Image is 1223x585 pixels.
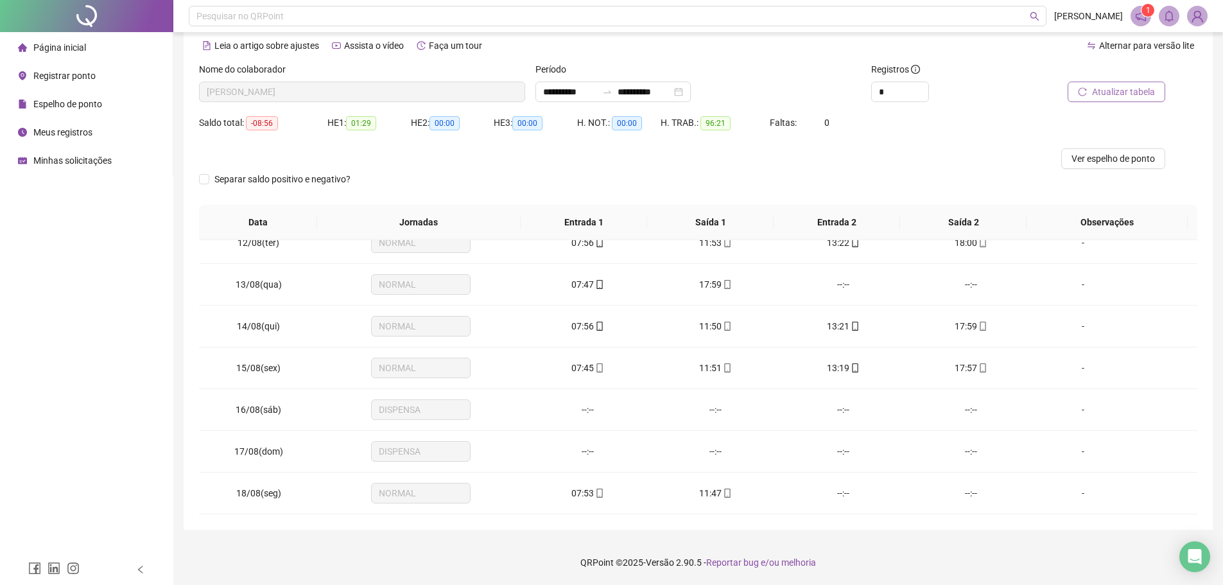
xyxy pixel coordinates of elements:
[48,562,60,575] span: linkedin
[577,116,661,130] div: H. NOT.:
[722,322,732,331] span: mobile
[1054,9,1123,23] span: [PERSON_NAME]
[700,116,731,130] span: 96:21
[1045,444,1121,458] div: -
[28,562,41,575] span: facebook
[207,82,517,101] span: ERICK FILIPE MANNRICH
[1135,10,1147,22] span: notification
[494,116,577,130] div: HE 3:
[379,484,463,503] span: NORMAL
[917,319,1025,333] div: 17:59
[173,540,1223,585] footer: QRPoint © 2025 - 2.90.5 -
[647,205,774,240] th: Saída 1
[602,87,612,97] span: to
[344,40,404,51] span: Assista o vídeo
[379,442,463,461] span: DISPENSA
[18,71,27,80] span: environment
[722,363,732,372] span: mobile
[1027,205,1188,240] th: Observações
[33,42,86,53] span: Página inicial
[849,363,860,372] span: mobile
[1068,82,1165,102] button: Atualizar tabela
[662,486,769,500] div: 11:47
[33,155,112,166] span: Minhas solicitações
[67,562,80,575] span: instagram
[534,236,641,250] div: 07:56
[594,489,604,498] span: mobile
[199,116,327,130] div: Saldo total:
[917,277,1025,292] div: --:--
[1045,277,1121,292] div: -
[214,40,319,51] span: Leia o artigo sobre ajustes
[977,363,987,372] span: mobile
[199,62,294,76] label: Nome do colaborador
[534,486,641,500] div: 07:53
[911,65,920,74] span: info-circle
[33,127,92,137] span: Meus registros
[1078,87,1087,96] span: reload
[662,444,769,458] div: --:--
[646,557,674,568] span: Versão
[1045,319,1121,333] div: -
[1141,4,1154,17] sup: 1
[1045,361,1121,375] div: -
[661,116,770,130] div: H. TRAB.:
[33,71,96,81] span: Registrar ponto
[429,40,482,51] span: Faça um tour
[379,317,463,336] span: NORMAL
[662,403,769,417] div: --:--
[236,488,281,498] span: 18/08(seg)
[1179,541,1210,572] div: Open Intercom Messenger
[379,275,463,294] span: NORMAL
[1087,41,1096,50] span: swap
[236,279,282,290] span: 13/08(qua)
[379,358,463,378] span: NORMAL
[379,233,463,252] span: NORMAL
[234,446,283,457] span: 17/08(dom)
[790,486,897,500] div: --:--
[379,400,463,419] span: DISPENSA
[238,238,279,248] span: 12/08(ter)
[602,87,612,97] span: swap-right
[246,116,278,130] span: -08:56
[33,99,102,109] span: Espelho de ponto
[722,238,732,247] span: mobile
[327,116,411,130] div: HE 1:
[534,361,641,375] div: 07:45
[534,277,641,292] div: 07:47
[429,116,460,130] span: 00:00
[1030,12,1039,21] span: search
[1045,236,1121,250] div: -
[521,205,647,240] th: Entrada 1
[662,319,769,333] div: 11:50
[849,238,860,247] span: mobile
[332,41,341,50] span: youtube
[346,116,376,130] span: 01:29
[18,156,27,165] span: schedule
[977,322,987,331] span: mobile
[512,116,542,130] span: 00:00
[917,361,1025,375] div: 17:57
[1188,6,1207,26] img: 48600
[594,238,604,247] span: mobile
[662,277,769,292] div: 17:59
[534,319,641,333] div: 07:56
[534,444,641,458] div: --:--
[534,403,641,417] div: --:--
[1037,215,1177,229] span: Observações
[417,41,426,50] span: history
[18,128,27,137] span: clock-circle
[594,322,604,331] span: mobile
[1146,6,1150,15] span: 1
[790,361,897,375] div: 13:19
[136,565,145,574] span: left
[662,236,769,250] div: 11:53
[1071,152,1155,166] span: Ver espelho de ponto
[199,205,317,240] th: Data
[824,118,829,128] span: 0
[770,118,799,128] span: Faltas:
[790,444,897,458] div: --:--
[1061,148,1165,169] button: Ver espelho de ponto
[871,62,920,76] span: Registros
[790,277,897,292] div: --:--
